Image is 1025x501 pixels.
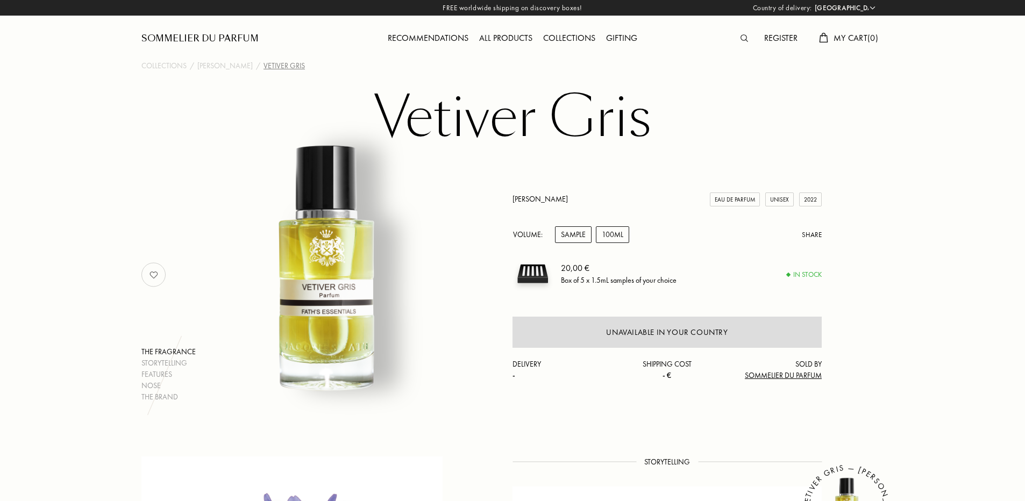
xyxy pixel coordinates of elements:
a: Collections [538,32,601,44]
div: / [256,60,260,71]
div: Recommendations [382,32,474,46]
span: - € [663,370,671,380]
div: Sample [555,226,592,243]
a: Gifting [601,32,643,44]
div: Shipping cost [616,359,719,381]
a: Recommendations [382,32,474,44]
div: Gifting [601,32,643,46]
div: Box of 5 x 1.5mL samples of your choice [561,275,677,286]
a: Collections [141,60,187,71]
span: - [512,370,515,380]
div: In stock [787,269,822,280]
span: My Cart ( 0 ) [834,32,878,44]
div: Collections [538,32,601,46]
a: Sommelier du Parfum [141,32,259,45]
div: Share [802,230,822,240]
div: Delivery [512,359,616,381]
div: The fragrance [141,346,196,357]
img: no_like_p.png [143,264,165,285]
div: Unavailable in your country [606,326,728,339]
div: The brand [141,391,196,403]
div: Sold by [718,359,822,381]
img: sample box [512,254,553,294]
img: cart.svg [819,33,828,42]
img: search_icn.svg [741,34,748,42]
a: Register [759,32,803,44]
a: All products [474,32,538,44]
div: 2022 [799,192,822,207]
div: Nose [141,380,196,391]
a: [PERSON_NAME] [512,194,568,204]
div: Volume: [512,226,549,243]
div: All products [474,32,538,46]
img: Vetiver Gris Jacques Fath [194,137,460,403]
div: Unisex [765,192,794,207]
div: Eau de Parfum [710,192,760,207]
div: 100mL [596,226,629,243]
span: Sommelier du Parfum [745,370,822,380]
h1: Vetiver Gris [244,88,781,147]
div: Register [759,32,803,46]
div: Vetiver Gris [264,60,305,71]
div: Storytelling [141,357,196,369]
div: 20,00 € [561,262,677,275]
div: Features [141,369,196,380]
span: Country of delivery: [753,3,812,13]
a: [PERSON_NAME] [197,60,253,71]
div: / [190,60,194,71]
